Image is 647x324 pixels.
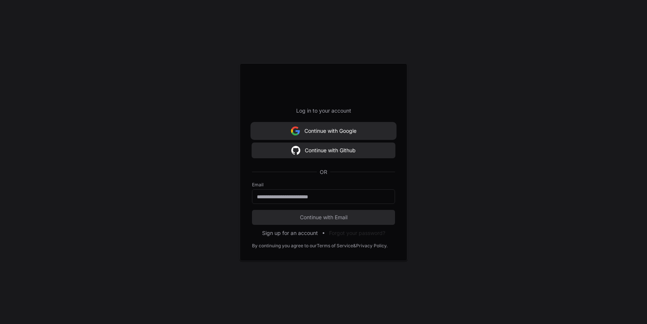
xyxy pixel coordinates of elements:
span: Continue with Email [252,214,395,221]
span: OR [317,168,330,176]
a: Terms of Service [317,243,353,249]
label: Email [252,182,395,188]
img: Sign in with google [291,123,300,138]
button: Continue with Email [252,210,395,225]
button: Continue with Google [252,123,395,138]
a: Privacy Policy. [356,243,388,249]
img: Sign in with google [291,143,300,158]
div: By continuing you agree to our [252,243,317,249]
button: Sign up for an account [262,229,318,237]
div: & [353,243,356,249]
p: Log in to your account [252,107,395,114]
button: Forgot your password? [329,229,385,237]
button: Continue with Github [252,143,395,158]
